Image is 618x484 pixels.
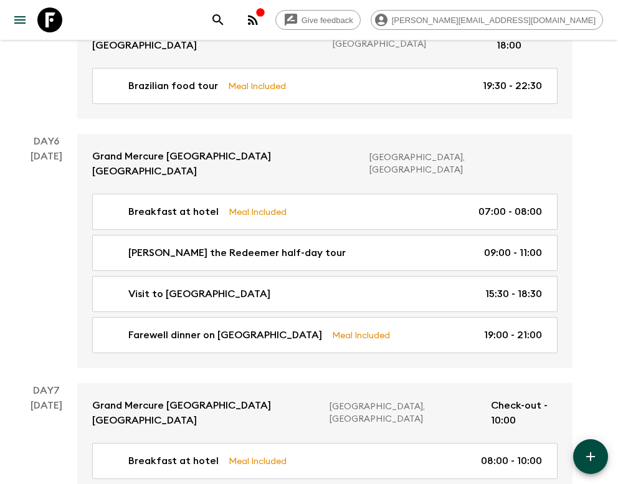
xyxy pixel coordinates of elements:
a: Brazilian food tourMeal Included19:30 - 22:30 [92,68,558,104]
p: Grand Mercure [GEOGRAPHIC_DATA] [GEOGRAPHIC_DATA] [92,398,320,428]
p: 19:00 - 21:00 [484,328,542,343]
a: Give feedback [275,10,361,30]
div: [PERSON_NAME][EMAIL_ADDRESS][DOMAIN_NAME] [371,10,603,30]
a: Breakfast at hotelMeal Included07:00 - 08:00 [92,194,558,230]
p: Day 7 [15,383,77,398]
p: [GEOGRAPHIC_DATA], [GEOGRAPHIC_DATA] [330,401,481,425]
span: [PERSON_NAME][EMAIL_ADDRESS][DOMAIN_NAME] [385,16,602,25]
p: Meal Included [229,454,287,468]
p: 07:00 - 08:00 [478,204,542,219]
p: [GEOGRAPHIC_DATA], [GEOGRAPHIC_DATA] [369,151,548,176]
p: 09:00 - 11:00 [484,245,542,260]
p: Meal Included [229,205,287,219]
p: Farewell dinner on [GEOGRAPHIC_DATA] [128,328,322,343]
a: Grand Mercure [GEOGRAPHIC_DATA] [GEOGRAPHIC_DATA][GEOGRAPHIC_DATA], [GEOGRAPHIC_DATA]Check-out - ... [77,383,573,443]
p: 15:30 - 18:30 [485,287,542,301]
p: Check-out - 10:00 [491,398,558,428]
p: 08:00 - 10:00 [481,453,542,468]
p: Visit to [GEOGRAPHIC_DATA] [128,287,270,301]
p: Meal Included [332,328,390,342]
div: [DATE] [31,149,62,368]
p: Breakfast at hotel [128,453,219,468]
p: Brazilian food tour [128,78,218,93]
p: Day 6 [15,134,77,149]
span: Give feedback [295,16,360,25]
button: search adventures [206,7,231,32]
p: Grand Mercure [GEOGRAPHIC_DATA] [GEOGRAPHIC_DATA] [92,149,359,179]
p: [PERSON_NAME] the Redeemer half-day tour [128,245,346,260]
a: Breakfast at hotelMeal Included08:00 - 10:00 [92,443,558,479]
a: Farewell dinner on [GEOGRAPHIC_DATA]Meal Included19:00 - 21:00 [92,317,558,353]
button: menu [7,7,32,32]
p: 19:30 - 22:30 [483,78,542,93]
p: Meal Included [228,79,286,93]
a: [PERSON_NAME] the Redeemer half-day tour09:00 - 11:00 [92,235,558,271]
a: Grand Mercure [GEOGRAPHIC_DATA] [GEOGRAPHIC_DATA][GEOGRAPHIC_DATA], [GEOGRAPHIC_DATA] [77,134,573,194]
a: Visit to [GEOGRAPHIC_DATA]15:30 - 18:30 [92,276,558,312]
p: Breakfast at hotel [128,204,219,219]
